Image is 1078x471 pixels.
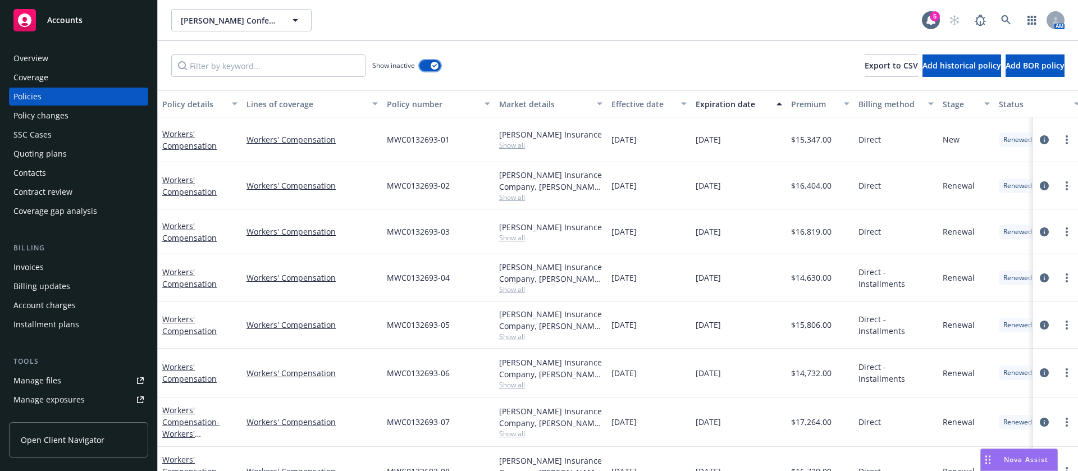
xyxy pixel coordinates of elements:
a: Workers' Compensation [162,129,217,151]
a: Contacts [9,164,148,182]
span: [PERSON_NAME] Confections LLC [181,15,278,26]
a: Workers' Compensation [162,221,217,243]
span: Direct [858,416,881,428]
a: Report a Bug [969,9,992,31]
div: Market details [499,98,590,110]
span: Show all [499,140,602,150]
a: Account charges [9,296,148,314]
button: Nova Assist [980,449,1058,471]
span: MWC0132693-06 [387,367,450,379]
div: Stage [943,98,977,110]
div: Drag to move [981,449,995,470]
a: Policy changes [9,107,148,125]
a: Quoting plans [9,145,148,163]
button: Stage [938,90,994,117]
a: more [1060,271,1074,285]
div: Policy details [162,98,225,110]
a: Workers' Compensation [246,180,378,191]
a: Invoices [9,258,148,276]
div: Billing [9,243,148,254]
span: Renewed [1003,181,1032,191]
span: [DATE] [611,226,637,237]
span: [DATE] [611,180,637,191]
span: MWC0132693-02 [387,180,450,191]
a: Overview [9,49,148,67]
a: Switch app [1021,9,1043,31]
button: Lines of coverage [242,90,382,117]
span: $15,806.00 [791,319,832,331]
span: Renewed [1003,417,1032,427]
a: more [1060,366,1074,379]
a: Coverage gap analysis [9,202,148,220]
span: Show all [499,285,602,294]
a: circleInformation [1038,133,1051,147]
span: Direct [858,180,881,191]
div: Manage exposures [13,391,85,409]
a: Manage files [9,372,148,390]
div: [PERSON_NAME] Insurance Company, [PERSON_NAME] Insurance [499,308,602,332]
button: [PERSON_NAME] Confections LLC [171,9,312,31]
a: Coverage [9,68,148,86]
span: [DATE] [696,416,721,428]
span: Renewal [943,367,975,379]
span: Renewal [943,319,975,331]
a: more [1060,225,1074,239]
a: Billing updates [9,277,148,295]
div: SSC Cases [13,126,52,144]
span: Renewed [1003,227,1032,237]
a: more [1060,318,1074,332]
div: Account charges [13,296,76,314]
span: [DATE] [696,319,721,331]
span: Direct - Installments [858,361,934,385]
div: Billing updates [13,277,70,295]
button: Export to CSV [865,54,918,77]
a: Contract review [9,183,148,201]
div: [PERSON_NAME] Insurance [499,221,602,233]
a: Workers' Compensation [246,272,378,283]
a: circleInformation [1038,179,1051,193]
a: circleInformation [1038,271,1051,285]
span: $16,819.00 [791,226,832,237]
div: Premium [791,98,837,110]
span: Renewed [1003,273,1032,283]
span: Show all [499,233,602,243]
button: Market details [495,90,607,117]
div: Policy changes [13,107,68,125]
span: - Workers' Compensation [162,417,220,451]
span: Direct [858,134,881,145]
span: Show all [499,193,602,202]
div: [PERSON_NAME] Insurance Company, [PERSON_NAME] Insurance [499,261,602,285]
span: MWC0132693-05 [387,319,450,331]
div: Status [999,98,1067,110]
span: [DATE] [611,319,637,331]
a: more [1060,179,1074,193]
span: Show all [499,332,602,341]
input: Filter by keyword... [171,54,366,77]
a: Manage certificates [9,410,148,428]
span: Renewal [943,180,975,191]
div: Tools [9,356,148,367]
a: Search [995,9,1017,31]
div: [PERSON_NAME] Insurance [499,129,602,140]
div: Invoices [13,258,44,276]
div: 5 [930,11,940,21]
a: Accounts [9,4,148,36]
a: Workers' Compensation [246,367,378,379]
a: Start snowing [943,9,966,31]
span: MWC0132693-07 [387,416,450,428]
a: Manage exposures [9,391,148,409]
a: Policies [9,88,148,106]
div: Overview [13,49,48,67]
button: Policy details [158,90,242,117]
span: [DATE] [611,134,637,145]
span: [DATE] [611,272,637,283]
a: Workers' Compensation [246,416,378,428]
div: Manage files [13,372,61,390]
a: Workers' Compensation [162,267,217,289]
span: [DATE] [696,226,721,237]
button: Add historical policy [922,54,1001,77]
span: Renewal [943,416,975,428]
span: [DATE] [696,180,721,191]
div: Contacts [13,164,46,182]
a: Workers' Compensation [246,319,378,331]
